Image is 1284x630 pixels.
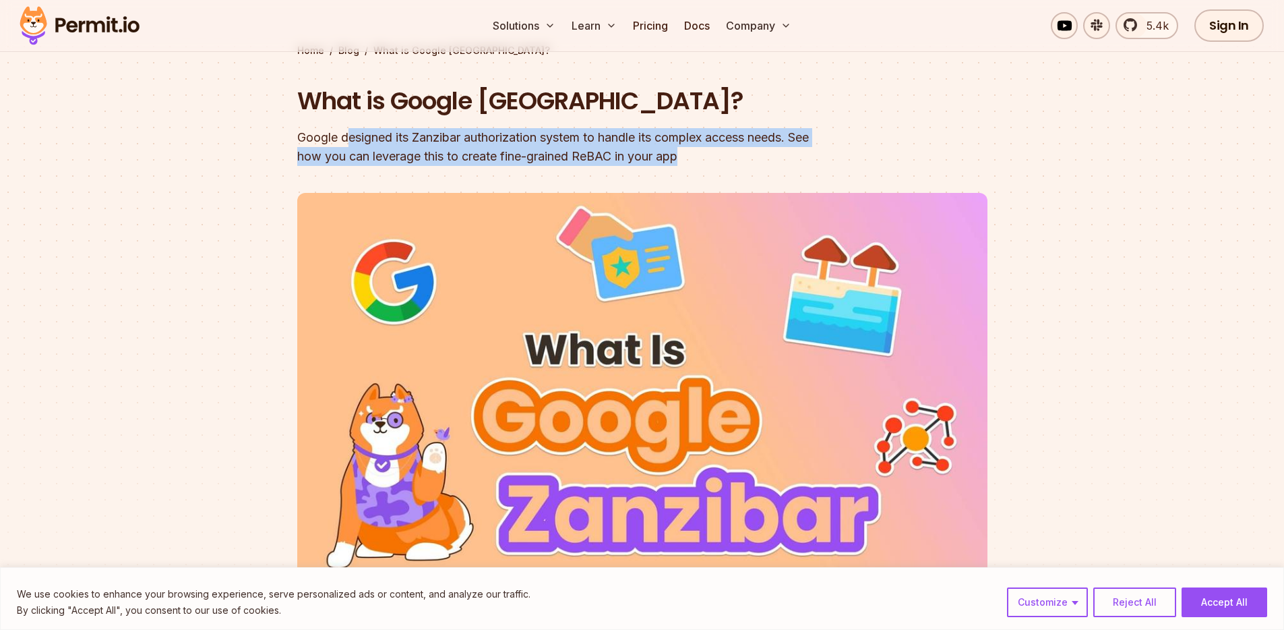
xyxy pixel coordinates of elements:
[1093,588,1176,617] button: Reject All
[297,84,815,118] h1: What is Google [GEOGRAPHIC_DATA]?
[487,12,561,39] button: Solutions
[297,193,987,581] img: What is Google Zanzibar?
[1115,12,1178,39] a: 5.4k
[1194,9,1264,42] a: Sign In
[566,12,622,39] button: Learn
[297,128,815,166] div: Google designed its Zanzibar authorization system to handle its complex access needs. See how you...
[1182,588,1267,617] button: Accept All
[17,586,530,602] p: We use cookies to enhance your browsing experience, serve personalized ads or content, and analyz...
[1138,18,1169,34] span: 5.4k
[13,3,146,49] img: Permit logo
[721,12,797,39] button: Company
[679,12,715,39] a: Docs
[17,602,530,619] p: By clicking "Accept All", you consent to our use of cookies.
[1007,588,1088,617] button: Customize
[628,12,673,39] a: Pricing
